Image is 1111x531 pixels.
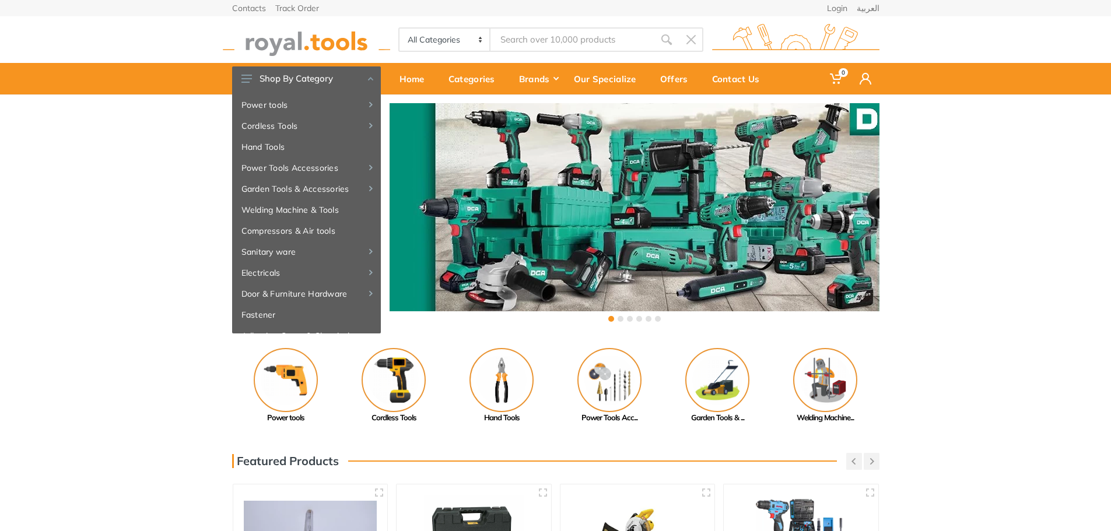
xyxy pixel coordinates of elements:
button: Shop By Category [232,66,381,91]
a: Hand Tools [232,136,381,157]
a: Welding Machine & Tools [232,199,381,220]
select: Category [399,29,491,51]
a: Cordless Tools [340,348,448,424]
div: Our Specialize [566,66,652,91]
a: Contact Us [704,63,776,94]
a: 0 [822,63,851,94]
img: Royal - Power tools [254,348,318,412]
div: Cordless Tools [340,412,448,424]
a: Login [827,4,847,12]
div: Categories [440,66,511,91]
img: Royal - Power Tools Accessories [577,348,642,412]
a: Home [391,63,440,94]
a: Power tools [232,94,381,115]
span: 0 [839,68,848,77]
a: Our Specialize [566,63,652,94]
a: Fastener [232,304,381,325]
div: Contact Us [704,66,776,91]
div: Garden Tools & ... [664,412,772,424]
a: Offers [652,63,704,94]
a: Contacts [232,4,266,12]
a: Power Tools Acc... [556,348,664,424]
a: Garden Tools & Accessories [232,178,381,199]
a: Hand Tools [448,348,556,424]
h3: Featured Products [232,454,339,468]
div: Home [391,66,440,91]
div: Welding Machine... [772,412,879,424]
a: Door & Furniture Hardware [232,283,381,304]
a: Cordless Tools [232,115,381,136]
div: Power Tools Acc... [556,412,664,424]
a: Power Tools Accessories [232,157,381,178]
a: Adhesive, Spray & Chemical [232,325,381,346]
div: Offers [652,66,704,91]
a: Sanitary ware [232,241,381,262]
a: العربية [857,4,879,12]
a: Track Order [275,4,319,12]
img: Royal - Garden Tools & Accessories [685,348,749,412]
div: Hand Tools [448,412,556,424]
img: Royal - Hand Tools [469,348,534,412]
a: Power tools [232,348,340,424]
a: Categories [440,63,511,94]
input: Site search [490,27,654,52]
img: Royal - Cordless Tools [362,348,426,412]
a: Garden Tools & ... [664,348,772,424]
a: Electricals [232,262,381,283]
a: Compressors & Air tools [232,220,381,241]
div: Brands [511,66,566,91]
img: royal.tools Logo [712,24,879,56]
img: royal.tools Logo [223,24,390,56]
img: Royal - Welding Machine & Tools [793,348,857,412]
a: Welding Machine... [772,348,879,424]
div: Power tools [232,412,340,424]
